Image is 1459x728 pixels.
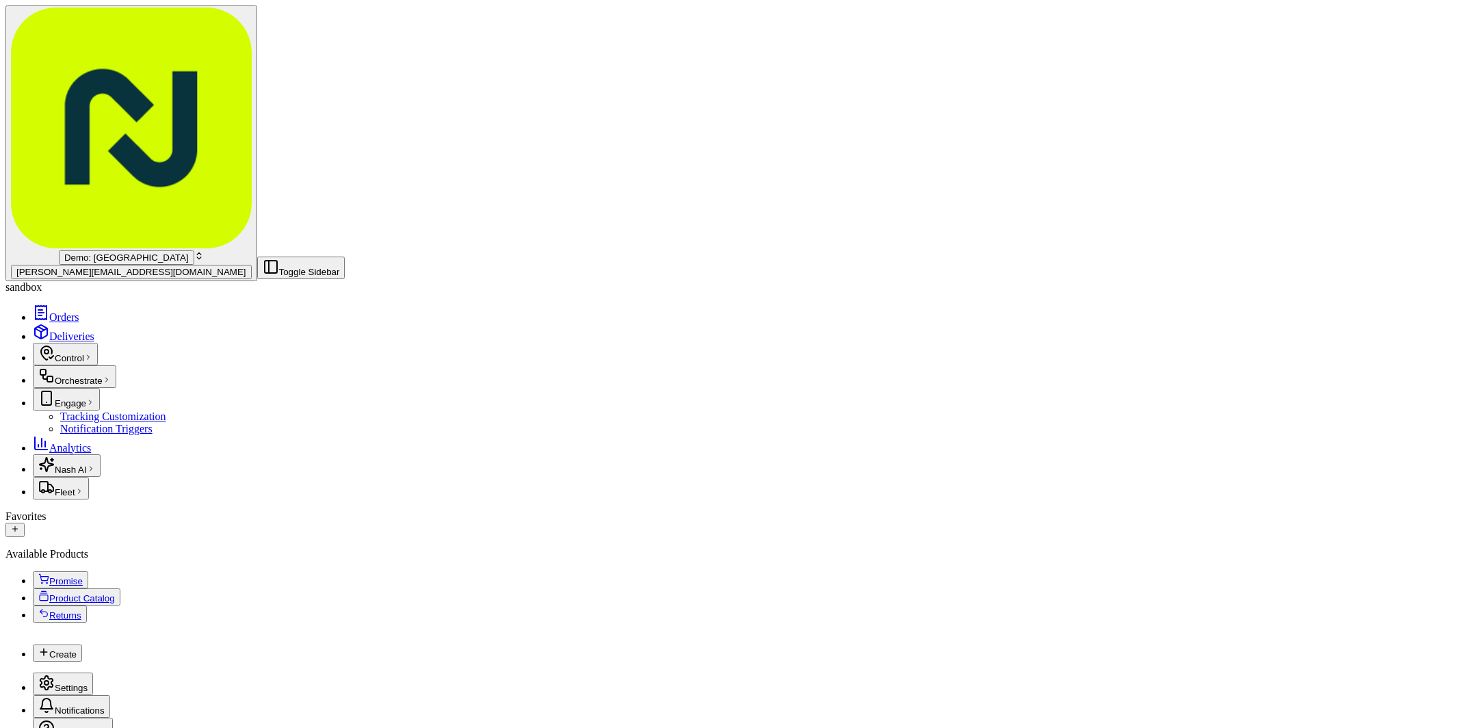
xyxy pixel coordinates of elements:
[33,442,91,454] a: Analytics
[55,705,105,716] span: Notifications
[55,683,88,693] span: Settings
[55,487,75,497] span: Fleet
[33,606,87,623] button: Returns
[55,465,87,475] span: Nash AI
[33,695,110,718] button: Notifications
[49,311,79,323] span: Orders
[49,649,77,660] span: Create
[49,442,91,454] span: Analytics
[60,423,153,434] a: Notification Triggers
[5,281,1454,294] div: sandbox
[5,5,257,281] button: Demo: [GEOGRAPHIC_DATA][PERSON_NAME][EMAIL_ADDRESS][DOMAIN_NAME]
[279,267,340,277] span: Toggle Sidebar
[38,610,81,621] a: Returns
[33,477,89,499] button: Fleet
[33,454,101,477] button: Nash AI
[64,252,189,263] span: Demo: [GEOGRAPHIC_DATA]
[33,571,88,588] button: Promise
[33,311,79,323] a: Orders
[49,593,115,603] span: Product Catalog
[55,398,86,408] span: Engage
[49,330,94,342] span: Deliveries
[38,593,115,603] a: Product Catalog
[33,365,116,388] button: Orchestrate
[55,353,84,363] span: Control
[33,330,94,342] a: Deliveries
[59,250,194,265] button: Demo: [GEOGRAPHIC_DATA]
[5,510,1454,523] div: Favorites
[60,411,166,422] a: Tracking Customization
[5,548,1454,560] div: Available Products
[33,588,120,606] button: Product Catalog
[38,576,83,586] a: Promise
[33,343,98,365] button: Control
[257,257,345,279] button: Toggle Sidebar
[33,673,93,695] button: Settings
[49,576,83,586] span: Promise
[16,267,246,277] span: [PERSON_NAME][EMAIL_ADDRESS][DOMAIN_NAME]
[33,388,100,411] button: Engage
[49,610,81,621] span: Returns
[11,265,252,279] button: [PERSON_NAME][EMAIL_ADDRESS][DOMAIN_NAME]
[55,376,103,386] span: Orchestrate
[33,645,82,662] button: Create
